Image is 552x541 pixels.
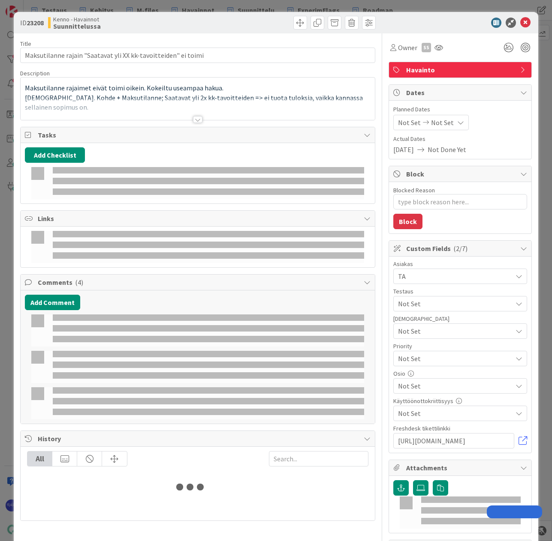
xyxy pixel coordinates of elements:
[406,87,516,98] span: Dates
[20,48,375,63] input: type card name here...
[393,214,422,229] button: Block
[27,18,44,27] b: 23208
[393,398,527,404] div: Käyttöönottokriittisyys
[398,326,512,336] span: Not Set
[406,65,516,75] span: Havainto
[38,213,359,224] span: Links
[398,117,421,128] span: Not Set
[398,381,512,391] span: Not Set
[428,144,466,155] span: Not Done Yet
[398,299,512,309] span: Not Set
[398,353,508,365] span: Not Set
[398,408,512,418] span: Not Set
[393,186,435,194] label: Blocked Reason
[422,43,431,52] div: SS
[25,295,80,310] button: Add Comment
[431,117,454,128] span: Not Set
[20,18,44,28] span: ID
[393,105,527,114] span: Planned Dates
[269,451,368,466] input: Search...
[75,278,83,287] span: ( 4 )
[453,244,468,253] span: ( 2/7 )
[393,371,527,377] div: Osio
[406,463,516,473] span: Attachments
[25,84,223,92] span: Maksutilanne rajaimet eivät toimi oikein. Kokeiltu useampaa hakua.
[398,42,417,53] span: Owner
[38,433,359,444] span: History
[25,147,85,163] button: Add Checklist
[398,271,512,281] span: TA
[393,288,527,294] div: Testaus
[406,169,516,179] span: Block
[406,243,516,254] span: Custom Fields
[393,316,527,322] div: [DEMOGRAPHIC_DATA]
[20,69,50,77] span: Description
[53,16,101,23] span: Kenno - Havainnot
[20,40,31,48] label: Title
[393,425,527,431] div: Freshdesk tikettilinkki
[38,277,359,287] span: Comments
[25,93,364,112] span: [DEMOGRAPHIC_DATA]. Kohde + Maksutilanne; Saatavat yli 2x kk-tavoitteiden => ei tuota tuloksia, v...
[393,261,527,267] div: Asiakas
[393,343,527,349] div: Priority
[393,144,414,155] span: [DATE]
[393,135,527,143] span: Actual Dates
[53,23,101,30] b: Suunnittelussa
[27,451,52,466] div: All
[38,130,359,140] span: Tasks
